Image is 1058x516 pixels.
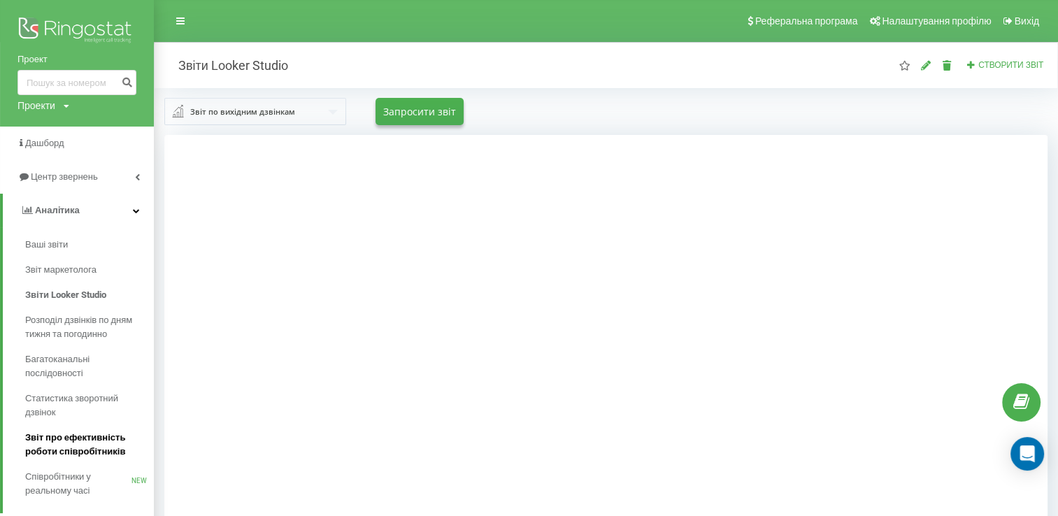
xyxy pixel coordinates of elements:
span: Звіти Looker Studio [25,288,106,302]
button: Запросити звіт [376,98,464,125]
a: Проект [17,52,136,66]
a: Ваші звіти [25,232,154,257]
div: Звіт по вихідним дзвінкам [190,104,295,120]
span: Статистика зворотний дзвінок [25,392,147,420]
a: Статистика зворотний дзвінок [25,386,154,425]
a: Розподіл дзвінків по дням тижня та погодинно [25,308,154,347]
a: Аналiтика [3,194,154,227]
i: Редагувати звіт [920,60,932,70]
img: Емблема Ringostat [17,14,136,49]
div: Відкрийте Intercom Messenger [1010,437,1044,471]
span: Ваші звіти [25,238,68,252]
span: Звіт про ефективність роботи співробітників [25,431,147,459]
input: Пошук за номером [17,70,136,95]
h2: Звіти Looker Studio [164,57,288,73]
i: Цей звіт буде завантажений першим при відкритті "Звіти Looker Studio". Ви можете призначити будь-... [899,60,910,70]
i: Видалити звіт [941,60,953,70]
a: Звіт маркетолога [25,257,154,282]
button: Створити звіт [962,59,1048,71]
div: Проекти [17,99,55,113]
a: Звіт про ефективність роботи співробітників [25,425,154,464]
span: Аналiтика [35,205,80,215]
a: Співробітники у реальному часіNEW [25,464,154,503]
span: Створити звіт [978,60,1043,70]
span: Співробітники у реальному часі [25,470,131,498]
a: Звіти Looker Studio [25,282,154,308]
span: Звіт маркетолога [25,263,96,277]
span: Налаштування профілю [882,15,991,27]
span: Центр звернень [31,171,98,182]
span: Розподіл дзвінків по дням тижня та погодинно [25,313,147,341]
span: Реферальна програма [755,15,858,27]
i: Створити звіт [966,60,976,69]
a: Багатоканальні послідовності [25,347,154,386]
span: Дашборд [25,138,64,148]
span: Багатоканальні послідовності [25,352,147,380]
span: Вихід [1015,15,1039,27]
